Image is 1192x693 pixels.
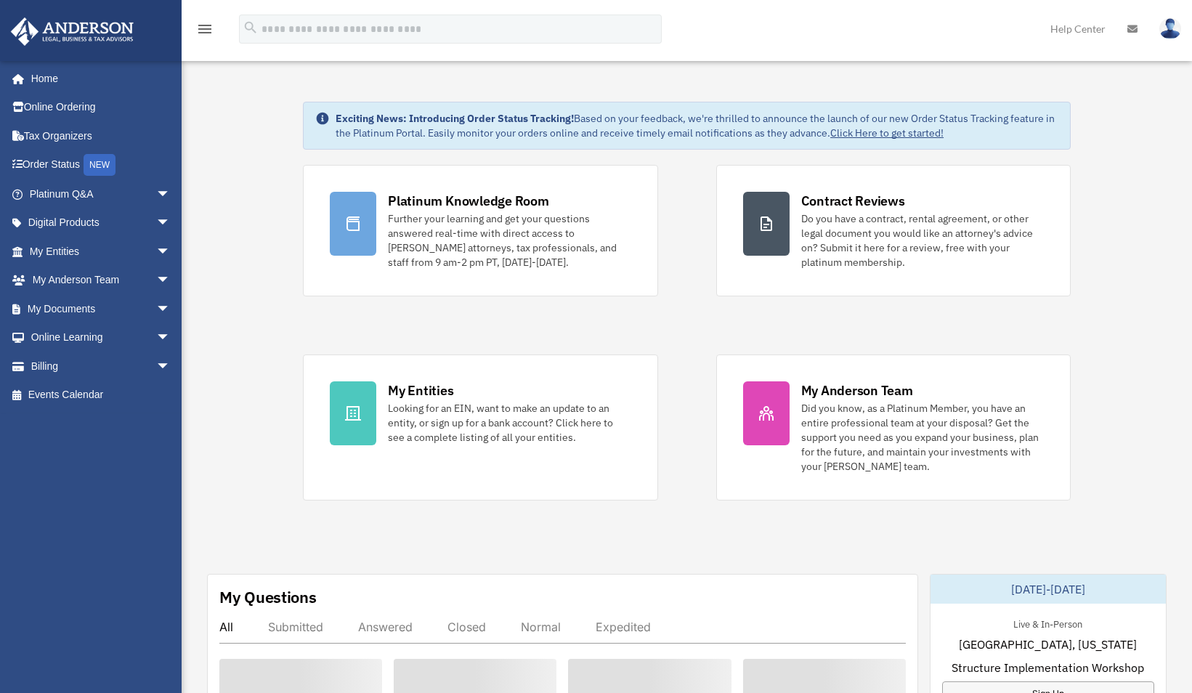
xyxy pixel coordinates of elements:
[521,620,561,634] div: Normal
[358,620,413,634] div: Answered
[952,659,1144,676] span: Structure Implementation Workshop
[10,64,185,93] a: Home
[959,636,1137,653] span: [GEOGRAPHIC_DATA], [US_STATE]
[388,211,631,269] div: Further your learning and get your questions answered real-time with direct access to [PERSON_NAM...
[336,112,574,125] strong: Exciting News: Introducing Order Status Tracking!
[196,20,214,38] i: menu
[10,179,192,208] a: Platinum Q&Aarrow_drop_down
[1002,615,1094,631] div: Live & In-Person
[156,266,185,296] span: arrow_drop_down
[10,323,192,352] a: Online Learningarrow_drop_down
[10,352,192,381] a: Billingarrow_drop_down
[10,266,192,295] a: My Anderson Teamarrow_drop_down
[156,179,185,209] span: arrow_drop_down
[303,165,657,296] a: Platinum Knowledge Room Further your learning and get your questions answered real-time with dire...
[156,294,185,324] span: arrow_drop_down
[716,354,1071,500] a: My Anderson Team Did you know, as a Platinum Member, you have an entire professional team at your...
[10,237,192,266] a: My Entitiesarrow_drop_down
[243,20,259,36] i: search
[336,111,1058,140] div: Based on your feedback, we're thrilled to announce the launch of our new Order Status Tracking fe...
[10,294,192,323] a: My Documentsarrow_drop_down
[268,620,323,634] div: Submitted
[1159,18,1181,39] img: User Pic
[156,237,185,267] span: arrow_drop_down
[830,126,944,139] a: Click Here to get started!
[156,323,185,353] span: arrow_drop_down
[10,121,192,150] a: Tax Organizers
[219,620,233,634] div: All
[10,93,192,122] a: Online Ordering
[388,381,453,400] div: My Entities
[931,575,1166,604] div: [DATE]-[DATE]
[596,620,651,634] div: Expedited
[156,208,185,238] span: arrow_drop_down
[303,354,657,500] a: My Entities Looking for an EIN, want to make an update to an entity, or sign up for a bank accoun...
[801,192,905,210] div: Contract Reviews
[219,586,317,608] div: My Questions
[801,381,913,400] div: My Anderson Team
[10,208,192,238] a: Digital Productsarrow_drop_down
[716,165,1071,296] a: Contract Reviews Do you have a contract, rental agreement, or other legal document you would like...
[156,352,185,381] span: arrow_drop_down
[447,620,486,634] div: Closed
[801,401,1044,474] div: Did you know, as a Platinum Member, you have an entire professional team at your disposal? Get th...
[84,154,115,176] div: NEW
[388,192,549,210] div: Platinum Knowledge Room
[388,401,631,445] div: Looking for an EIN, want to make an update to an entity, or sign up for a bank account? Click her...
[7,17,138,46] img: Anderson Advisors Platinum Portal
[801,211,1044,269] div: Do you have a contract, rental agreement, or other legal document you would like an attorney's ad...
[10,381,192,410] a: Events Calendar
[10,150,192,180] a: Order StatusNEW
[196,25,214,38] a: menu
